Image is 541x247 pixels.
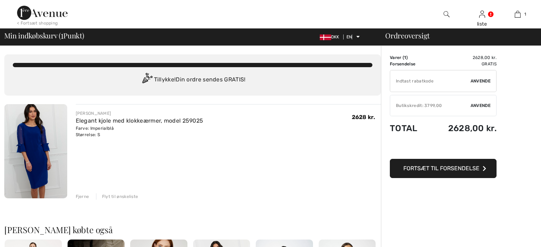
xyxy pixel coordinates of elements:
a: Elegant kjole med klokkeærmer, model 259025 [76,117,203,124]
a: Log ind [479,11,485,17]
font: Ordreoversigt [385,31,430,40]
font: 1 [404,55,406,60]
font: DKK [331,34,339,39]
font: Tillykke! [154,76,176,83]
img: søg på hjemmesiden [444,10,450,18]
font: Min indkøbskurv ( [4,31,61,40]
font: Varer ( [390,55,404,60]
font: Anvende [471,103,490,108]
img: Danske kroner [320,34,331,40]
font: Butikskredit: 3799,00 [396,103,442,108]
font: Total [390,123,418,133]
font: 2628,00 kr. [473,55,497,60]
font: 2628 kr. [352,114,375,120]
font: EN [346,34,352,39]
img: Congratulation2.svg [140,73,154,87]
font: Størrelse: S [76,132,100,137]
font: Gratis [482,61,497,66]
button: Fortsæt til forsendelse [390,159,497,178]
img: 1ère Avenue [17,6,68,20]
input: Rabatkode [390,70,471,92]
font: Punkt) [63,31,84,40]
font: Fortsæt til forsendelse [403,165,479,172]
font: < Fortsæt shopping [17,21,58,26]
font: 1 [61,28,63,41]
font: [PERSON_NAME] købte også [4,224,113,235]
img: Elegant kjole med klokkeærmer, model 259025 [4,104,67,198]
iframe: PayPal [390,140,497,156]
font: Farve: Imperialblå [76,126,114,131]
font: liste [477,21,487,27]
font: ) [406,55,408,60]
font: Forsendelse [390,61,415,66]
font: Anvende [471,79,490,84]
font: 2628,00 kr. [448,123,497,133]
font: Din ordre sendes GRATIS! [176,76,245,83]
font: Flyt til ønskeliste [102,194,138,199]
a: 1 [500,10,535,18]
font: [PERSON_NAME] [76,111,111,116]
font: 1 [524,12,526,17]
font: Fjerne [76,194,89,199]
img: Min taske [515,10,521,18]
img: Mine oplysninger [479,10,485,18]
